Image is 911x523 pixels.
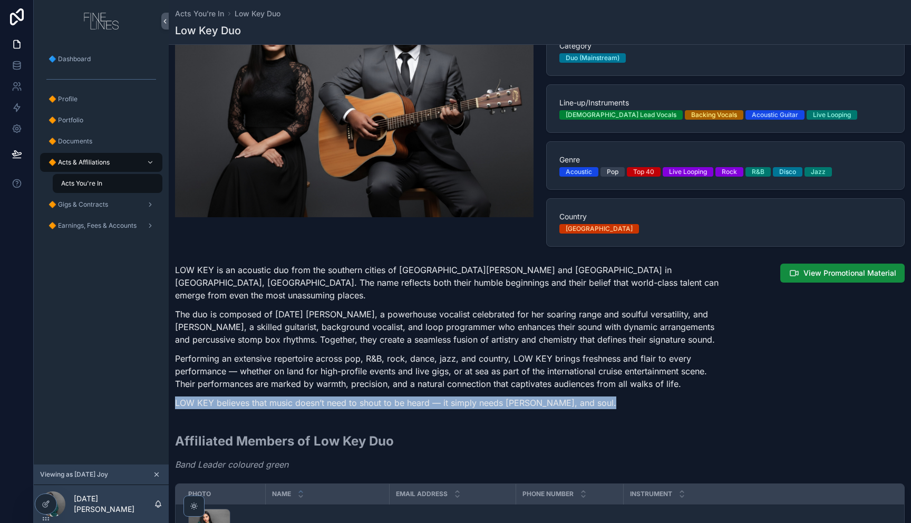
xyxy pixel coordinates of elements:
h2: Affiliated Members of Low Key Duo [175,432,394,450]
span: 🔶 Earnings, Fees & Accounts [49,221,137,230]
div: [DEMOGRAPHIC_DATA] Lead Vocals [566,110,676,120]
p: [DATE] [PERSON_NAME] [74,493,154,515]
div: Jazz [811,167,826,177]
span: Category [559,41,891,51]
span: Viewing as [DATE] Joy [40,470,108,479]
div: Disco [779,167,796,177]
p: LOW KEY believes that music doesn’t need to shout to be heard — it simply needs [PERSON_NAME], an... [175,396,719,409]
span: Line-up/Instruments [559,98,891,108]
span: 🔶 Documents [49,137,92,146]
a: 🔶 Earnings, Fees & Accounts [40,216,162,235]
a: 🔶 Gigs & Contracts [40,195,162,214]
span: 🔶 Acts & Affiliations [49,158,110,167]
p: LOW KEY is an acoustic duo from the southern cities of [GEOGRAPHIC_DATA][PERSON_NAME] and [GEOGRA... [175,264,719,302]
span: Acts You're In [61,179,102,188]
button: View Promotional Material [780,264,905,283]
span: Email Address [396,490,448,498]
a: 🔶 Documents [40,132,162,151]
span: Name [272,490,291,498]
span: Photo [188,490,211,498]
span: 🔶 Gigs & Contracts [49,200,108,209]
p: The duo is composed of [DATE] [PERSON_NAME], a powerhouse vocalist celebrated for her soaring ran... [175,308,719,346]
div: Duo (Mainstream) [566,53,619,63]
a: 🔶 Portfolio [40,111,162,130]
div: Rock [722,167,737,177]
div: Live Looping [813,110,851,120]
a: 🔶 Acts & Affiliations [40,153,162,172]
a: Acts You're In [175,8,224,19]
div: Acoustic Guitar [752,110,798,120]
div: [GEOGRAPHIC_DATA] [566,224,633,234]
div: Pop [607,167,618,177]
div: scrollable content [34,42,169,249]
img: App logo [84,13,119,30]
span: 🔶 Portfolio [49,116,83,124]
a: 🔶 Profile [40,90,162,109]
span: 🔷 Dashboard [49,55,91,63]
a: Acts You're In [53,174,162,193]
span: Instrument [630,490,672,498]
div: Acoustic [566,167,592,177]
div: R&B [752,167,764,177]
span: Genre [559,154,891,165]
span: Country [559,211,891,222]
div: Live Looping [669,167,707,177]
span: 🔶 Profile [49,95,77,103]
span: Phone Number [522,490,574,498]
em: Band Leader coloured green [175,459,288,470]
h1: Low Key Duo [175,23,241,38]
div: Backing Vocals [691,110,737,120]
a: Low Key Duo [235,8,280,19]
span: View Promotional Material [803,268,896,278]
div: Top 40 [633,167,654,177]
a: 🔷 Dashboard [40,50,162,69]
p: Performing an extensive repertoire across pop, R&B, rock, dance, jazz, and country, LOW KEY bring... [175,352,719,390]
